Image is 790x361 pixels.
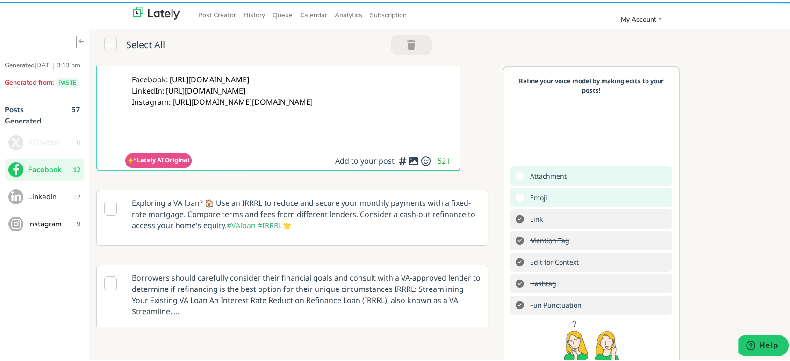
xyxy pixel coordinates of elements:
[5,58,84,68] p: Generated
[126,36,165,51] span: Select All
[128,154,137,164] img: pYdxOytzgAAAABJRU5ErkJggg==
[525,210,545,224] s: Add a link to drive traffic to a website or landing page.
[77,217,80,227] span: 9
[137,154,189,162] span: Lately AI Original
[227,218,256,229] span: #VAloan
[5,102,52,125] p: Posts Generated
[5,130,84,152] button: X/Twitter0
[515,75,667,93] p: Refine your voice model by making edits to your posts!
[296,6,331,21] a: Calendar
[269,6,296,21] a: Queue
[331,6,366,21] a: Analytics
[240,6,269,21] a: History
[28,135,77,146] span: X/Twitter
[194,6,240,21] a: Post Creator
[5,76,54,85] span: Generated from:
[525,232,571,245] s: Add mention tags to leverage the sharing power of others.
[391,33,432,53] button: Trash 0 Post
[71,102,80,130] span: 57
[133,5,180,18] img: lately_logo_nav.700ca2e7.jpg
[56,76,79,86] span: PASTE
[525,296,583,310] s: Add exclamation marks, ellipses, etc. to better communicate tone.
[258,218,282,229] span: #IRRRL
[438,154,452,164] span: 521
[5,184,84,206] button: LinkedIn12
[125,263,488,322] p: Borrowers should carefully consider their financial goals and consult with a VA-approved lender t...
[738,333,789,356] iframe: Opens a widget where you can find more information
[35,59,80,68] span: [DATE] 8:18 pm
[617,10,666,25] a: My Account
[73,163,80,173] span: 12
[525,275,558,289] s: Add hashtags for context vs. index rankings for increased engagement.
[5,157,84,179] button: Facebook12
[366,6,410,21] a: Subscription
[525,189,549,202] span: Add emojis to clarify and drive home the tone of your message.
[125,188,488,236] p: Exploring a VA loan? 🏠 Use an IRRRL to reduce and secure your monthly payments with a fixed-rate ...
[73,190,80,200] span: 12
[28,189,73,201] span: LinkedIn
[621,13,656,22] span: My Account
[300,9,327,18] span: Calendar
[77,136,80,146] span: 0
[28,162,73,173] span: Facebook
[525,167,568,181] span: Add a video or photo or swap out the default image from any link for increased visual appeal.
[5,211,84,233] button: Instagram9
[397,159,408,159] i: Add hashtags for context vs. index rankings for increased engagement
[525,253,581,267] s: Double-check the A.I. to make sure nothing wonky got thru.
[335,154,397,164] span: Add to your post
[28,217,77,228] span: Instagram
